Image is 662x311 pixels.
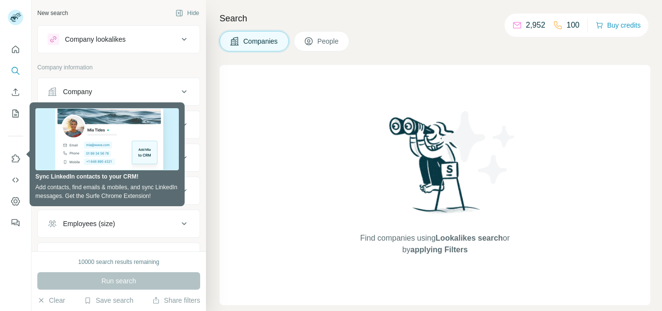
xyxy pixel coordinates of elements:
div: Employees (size) [63,219,115,229]
button: Industry [38,113,200,136]
button: Search [8,62,23,80]
div: Industry [63,120,87,130]
button: My lists [8,105,23,122]
button: Feedback [8,214,23,231]
button: Quick start [8,41,23,58]
button: Save search [84,295,133,305]
p: Company information [37,63,200,72]
div: 10000 search results remaining [78,258,159,266]
span: People [317,36,340,46]
div: Company [63,87,92,97]
button: Use Surfe API [8,171,23,189]
div: Annual revenue ($) [63,186,121,196]
button: Dashboard [8,193,23,210]
div: HQ location [63,153,98,163]
button: Share filters [152,295,200,305]
span: Companies [243,36,279,46]
h4: Search [220,12,650,25]
span: Find companies using or by [357,232,512,256]
button: HQ location [38,146,200,169]
button: Employees (size) [38,212,200,235]
button: Enrich CSV [8,83,23,101]
p: 2,952 [526,19,545,31]
button: Company lookalikes [38,28,200,51]
button: Clear [37,295,65,305]
button: Technologies [38,245,200,268]
div: Company lookalikes [65,34,126,44]
img: Surfe Illustration - Woman searching with binoculars [385,115,486,223]
button: Use Surfe on LinkedIn [8,150,23,167]
div: New search [37,9,68,17]
button: Annual revenue ($) [38,179,200,202]
img: Surfe Illustration - Stars [435,104,522,191]
p: 100 [567,19,580,31]
span: Lookalikes search [436,234,503,242]
span: applying Filters [410,246,468,254]
button: Company [38,80,200,103]
button: Hide [169,6,206,20]
button: Buy credits [596,18,641,32]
